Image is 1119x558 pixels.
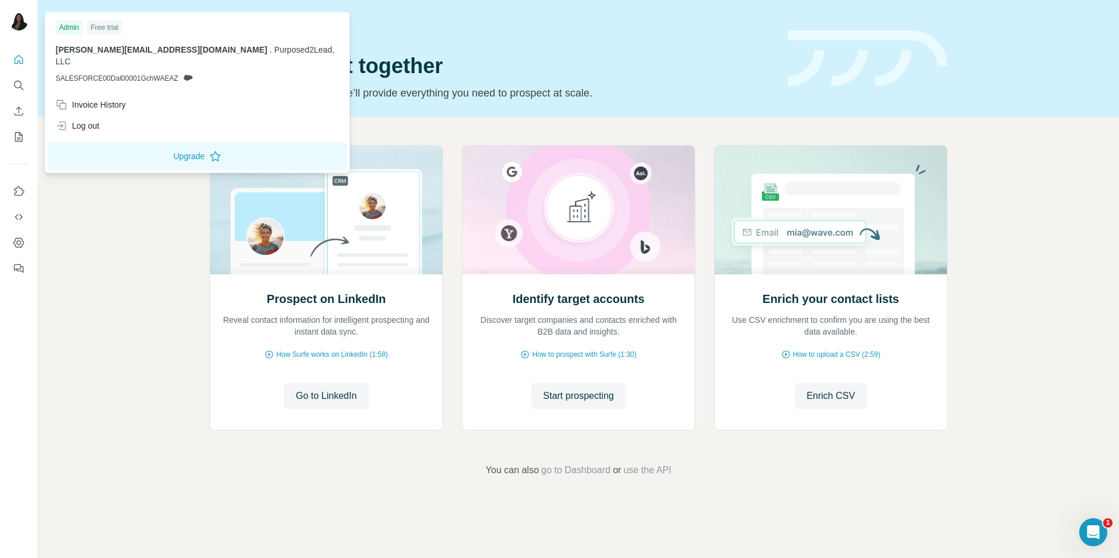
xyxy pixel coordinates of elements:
span: . [270,45,272,54]
div: Free trial [87,20,122,35]
span: You can also [486,463,539,477]
span: How to prospect with Surfe (1:30) [532,349,636,360]
p: Discover target companies and contacts enriched with B2B data and insights. [474,314,683,337]
h2: Identify target accounts [513,291,645,307]
button: Use Surfe on LinkedIn [9,181,28,202]
button: Search [9,75,28,96]
button: Upgrade [47,142,347,170]
span: Start prospecting [543,389,614,403]
div: Quick start [210,22,774,33]
button: Go to LinkedIn [284,383,368,409]
button: go to Dashboard [541,463,610,477]
p: Reveal contact information for intelligent prospecting and instant data sync. [222,314,431,337]
span: SALESFORCE00Dal00001GchWAEAZ [56,73,179,84]
span: How Surfe works on LinkedIn (1:58) [276,349,388,360]
span: or [613,463,621,477]
img: Identify target accounts [462,146,695,274]
button: Use Surfe API [9,206,28,228]
span: Enrich CSV [806,389,855,403]
img: Avatar [9,12,28,30]
button: Enrich CSV [9,101,28,122]
iframe: Intercom live chat [1079,518,1107,546]
button: Feedback [9,258,28,279]
span: Go to LinkedIn [296,389,356,403]
button: Dashboard [9,232,28,253]
h2: Prospect on LinkedIn [267,291,386,307]
h2: Enrich your contact lists [763,291,899,307]
span: [PERSON_NAME][EMAIL_ADDRESS][DOMAIN_NAME] [56,45,267,54]
span: 1 [1103,518,1113,528]
button: Quick start [9,49,28,70]
p: Use CSV enrichment to confirm you are using the best data available. [726,314,935,337]
div: Admin [56,20,83,35]
img: Enrich your contact lists [714,146,948,274]
button: Enrich CSV [795,383,867,409]
p: Pick your starting point and we’ll provide everything you need to prospect at scale. [210,85,774,101]
h1: Let’s prospect together [210,54,774,78]
span: How to upload a CSV (2:59) [793,349,880,360]
div: Invoice History [56,99,126,111]
button: My lists [9,126,28,147]
button: Start prospecting [531,383,626,409]
img: Prospect on LinkedIn [210,146,443,274]
img: banner [788,30,948,87]
button: use the API [623,463,671,477]
div: Log out [56,120,99,132]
